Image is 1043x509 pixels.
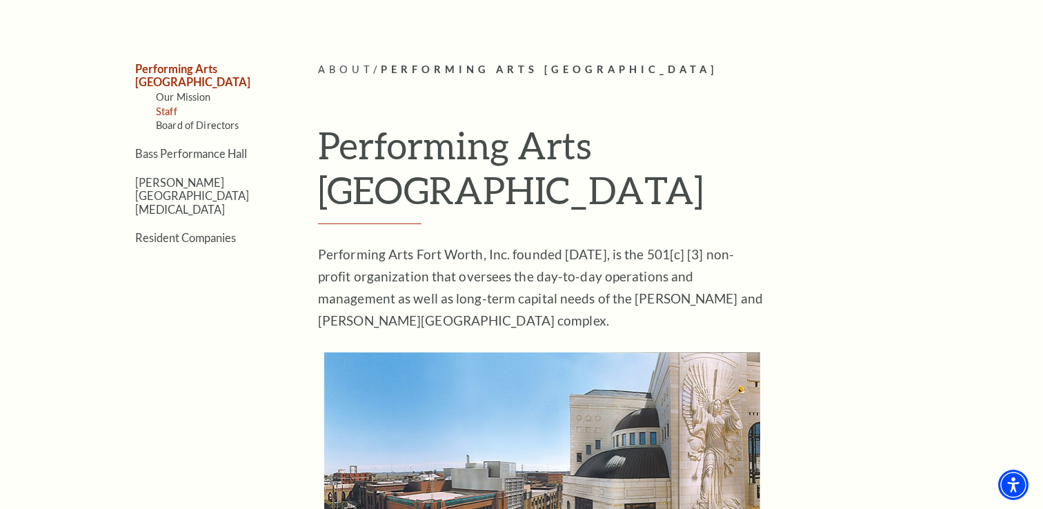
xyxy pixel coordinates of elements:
span: Performing Arts [GEOGRAPHIC_DATA] [381,63,717,75]
div: Accessibility Menu [998,470,1029,500]
p: Performing Arts Fort Worth, Inc. founded [DATE], is the 501[c] [3] non-profit organization that o... [318,243,766,332]
span: About [318,63,373,75]
h1: Performing Arts [GEOGRAPHIC_DATA] [318,123,949,224]
a: Bass Performance Hall [135,147,247,160]
a: Our Mission [156,91,211,103]
a: Resident Companies [135,231,236,244]
a: Staff [156,106,177,117]
a: Board of Directors [156,119,239,131]
a: [PERSON_NAME][GEOGRAPHIC_DATA][MEDICAL_DATA] [135,176,249,216]
p: / [318,61,949,79]
a: Performing Arts [GEOGRAPHIC_DATA] [135,62,250,88]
